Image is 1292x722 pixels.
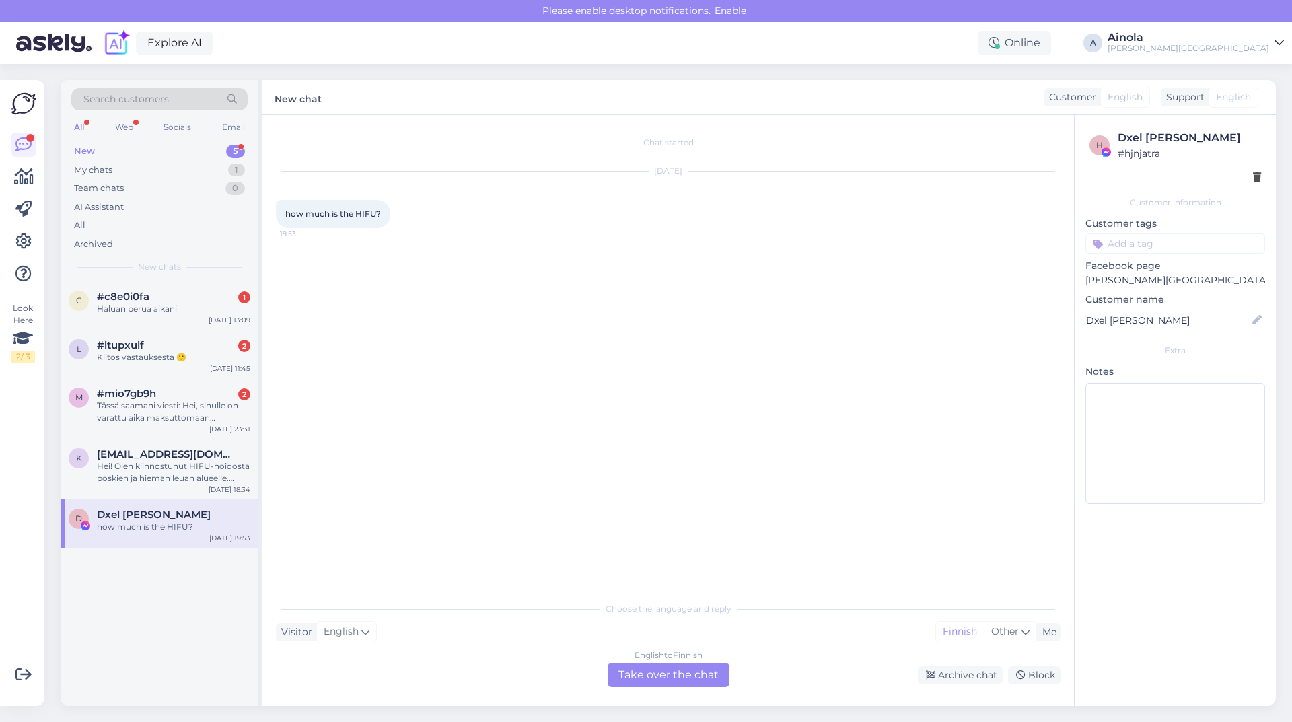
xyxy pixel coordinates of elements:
div: 5 [226,145,245,158]
input: Add a tag [1085,233,1265,254]
p: Facebook page [1085,259,1265,273]
a: Ainola[PERSON_NAME][GEOGRAPHIC_DATA] [1108,32,1284,54]
div: Block [1008,666,1061,684]
p: Notes [1085,365,1265,379]
div: 0 [225,182,245,195]
span: how much is the HIFU? [285,209,381,219]
div: Customer information [1085,196,1265,209]
div: Support [1161,90,1205,104]
div: Extra [1085,345,1265,357]
div: Hei! Olen kiinnostunut HIFU-hoidosta poskien ja hieman leuan alueelle. Onko mahdollista tehdä hoi... [97,460,250,484]
div: 1 [228,164,245,177]
span: c [76,295,82,305]
a: Explore AI [136,32,213,55]
p: Customer name [1085,293,1265,307]
span: l [77,344,81,354]
p: Customer tags [1085,217,1265,231]
div: All [71,118,87,136]
span: D [75,513,82,524]
div: New [74,145,95,158]
span: English [1216,90,1251,104]
div: [DATE] [276,165,1061,177]
div: Archive chat [918,666,1003,684]
div: Team chats [74,182,124,195]
div: Customer [1044,90,1096,104]
div: [DATE] 23:31 [209,424,250,434]
div: Choose the language and reply [276,603,1061,615]
div: My chats [74,164,112,177]
div: Chat started [276,137,1061,149]
div: Email [219,118,248,136]
span: 19:53 [280,229,330,239]
div: All [74,219,85,232]
div: [DATE] 11:45 [210,363,250,373]
span: m [75,392,83,402]
span: Search customers [83,92,169,106]
div: Visitor [276,625,312,639]
span: Other [991,625,1019,637]
div: how much is the HIFU? [97,521,250,533]
div: [DATE] 13:09 [209,315,250,325]
div: Online [978,31,1051,55]
div: Haluan perua aikani [97,303,250,315]
div: AI Assistant [74,201,124,214]
div: 2 [238,388,250,400]
div: Dxel [PERSON_NAME] [1118,130,1261,146]
div: [PERSON_NAME][GEOGRAPHIC_DATA] [1108,43,1269,54]
div: Finnish [936,622,984,642]
div: Ainola [1108,32,1269,43]
p: [PERSON_NAME][GEOGRAPHIC_DATA] [1085,273,1265,287]
div: [DATE] 19:53 [209,533,250,543]
div: 1 [238,291,250,303]
input: Add name [1086,313,1250,328]
span: Enable [711,5,750,17]
img: explore-ai [102,29,131,57]
div: A [1083,34,1102,52]
span: English [324,624,359,639]
div: Look Here [11,302,35,363]
span: New chats [138,261,181,273]
img: Askly Logo [11,91,36,116]
span: #ltupxulf [97,339,144,351]
span: English [1108,90,1143,104]
div: 2 [238,340,250,352]
span: kata.issakainen@gmail.com [97,448,237,460]
div: Take over the chat [608,663,729,687]
div: # hjnjatra [1118,146,1261,161]
div: Tässä saamani viesti: Hei, sinulle on varattu aika maksuttomaan kasvohoitoon ja konsultointiin [D... [97,400,250,424]
span: #mio7gb9h [97,388,156,400]
span: #c8e0i0fa [97,291,149,303]
span: h [1096,140,1103,150]
div: Me [1037,625,1056,639]
div: English to Finnish [635,649,703,661]
span: k [76,453,82,463]
div: Archived [74,238,113,251]
div: 2 / 3 [11,351,35,363]
label: New chat [275,88,322,106]
span: Dxel Tiamzon-Ibarra [97,509,211,521]
div: Web [112,118,136,136]
div: Socials [161,118,194,136]
div: Kiitos vastauksesta 🙂 [97,351,250,363]
div: [DATE] 18:34 [209,484,250,495]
